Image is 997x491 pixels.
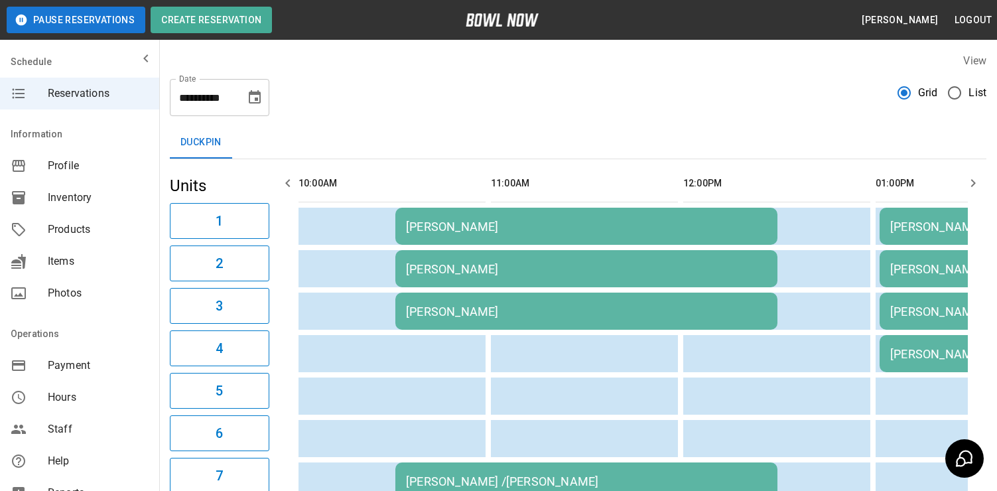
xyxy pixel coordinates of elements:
h6: 3 [216,295,223,316]
div: [PERSON_NAME] [406,305,767,318]
th: 10:00AM [299,165,486,202]
span: Help [48,453,149,469]
div: inventory tabs [170,127,986,159]
button: Pause Reservations [7,7,145,33]
button: Create Reservation [151,7,272,33]
button: 4 [170,330,269,366]
div: [PERSON_NAME] /[PERSON_NAME] [406,474,767,488]
span: Hours [48,389,149,405]
button: Duckpin [170,127,232,159]
th: 12:00PM [683,165,870,202]
h6: 4 [216,338,223,359]
button: 6 [170,415,269,451]
button: 5 [170,373,269,409]
button: Choose date, selected date is Oct 11, 2025 [241,84,268,111]
span: List [968,85,986,101]
span: Photos [48,285,149,301]
h6: 7 [216,465,223,486]
div: [PERSON_NAME] [406,262,767,276]
span: Inventory [48,190,149,206]
button: 3 [170,288,269,324]
h6: 2 [216,253,223,274]
label: View [963,54,986,67]
h6: 1 [216,210,223,232]
span: Profile [48,158,149,174]
span: Payment [48,358,149,374]
span: Grid [918,85,938,101]
div: [PERSON_NAME] [406,220,767,234]
th: 11:00AM [491,165,678,202]
button: 1 [170,203,269,239]
h6: 5 [216,380,223,401]
button: Logout [949,8,997,33]
img: logo [466,13,539,27]
span: Staff [48,421,149,437]
button: [PERSON_NAME] [856,8,943,33]
button: 2 [170,245,269,281]
span: Reservations [48,86,149,102]
h6: 6 [216,423,223,444]
span: Items [48,253,149,269]
h5: Units [170,175,269,196]
span: Products [48,222,149,238]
